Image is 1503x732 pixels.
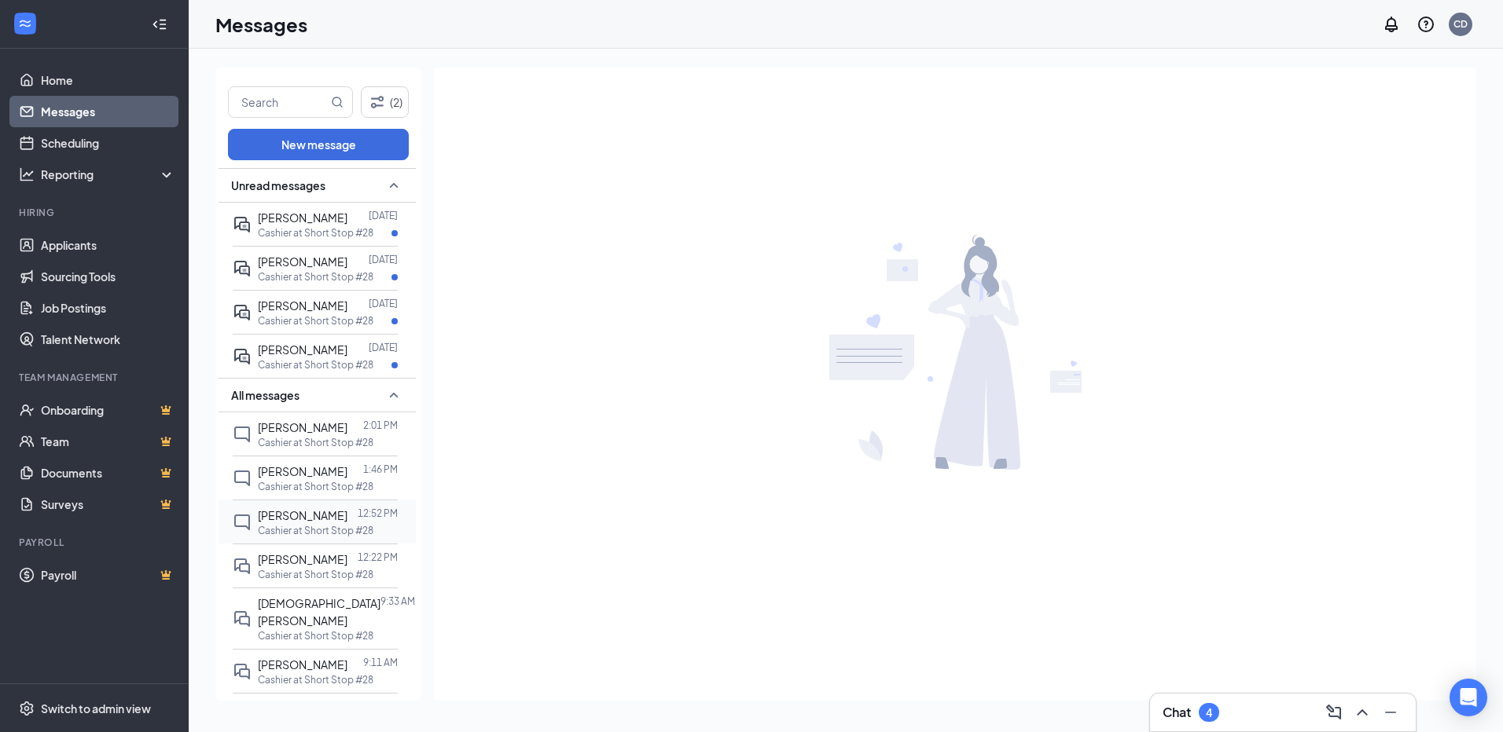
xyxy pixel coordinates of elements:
a: OnboardingCrown [41,394,175,426]
p: Cashier at Short Stop #28 [258,314,373,328]
svg: ActiveDoubleChat [233,303,252,322]
p: Cashier at Short Stop #28 [258,673,373,686]
h1: Messages [215,11,307,38]
h3: Chat [1163,704,1191,721]
span: [PERSON_NAME] [258,508,347,522]
p: Cashier at Short Stop #28 [258,226,373,240]
div: Payroll [19,536,172,549]
div: Reporting [41,167,176,182]
p: Cashier at Short Stop #28 [258,480,373,493]
a: Talent Network [41,324,175,355]
a: DocumentsCrown [41,457,175,489]
div: Switch to admin view [41,701,151,716]
span: [PERSON_NAME] [258,210,347,225]
a: Home [41,64,175,96]
p: [DATE] [369,297,398,310]
a: Job Postings [41,292,175,324]
svg: ChevronUp [1353,703,1372,722]
svg: DoubleChat [233,557,252,576]
p: 9:11 AM [363,656,398,669]
div: Team Management [19,371,172,384]
a: Sourcing Tools [41,261,175,292]
svg: ChatInactive [233,469,252,488]
p: 9:33 AM [380,595,415,608]
a: SurveysCrown [41,489,175,520]
div: Open Intercom Messenger [1450,679,1487,716]
button: Filter (2) [361,86,409,118]
svg: ChatInactive [233,425,252,444]
a: TeamCrown [41,426,175,457]
button: ChevronUp [1350,700,1375,725]
span: [PERSON_NAME] [258,254,347,269]
span: [PERSON_NAME] [258,464,347,478]
span: [PERSON_NAME] [258,420,347,434]
p: Cashier at Short Stop #28 [258,270,373,284]
span: Unread messages [231,178,325,193]
button: ComposeMessage [1321,700,1347,725]
svg: Minimize [1381,703,1400,722]
p: 12:22 PM [358,551,398,564]
svg: ComposeMessage [1325,703,1343,722]
p: Cashier at Short Stop #28 [258,568,373,581]
svg: Filter [368,93,387,112]
svg: Analysis [19,167,35,182]
p: Cashier at Short Stop #28 [258,436,373,449]
div: 4 [1206,706,1212,719]
button: Minimize [1378,700,1403,725]
p: Cashier at Short Stop #28 [258,629,373,642]
svg: ActiveDoubleChat [233,347,252,366]
span: [PERSON_NAME] [258,552,347,566]
svg: Collapse [152,16,167,32]
a: Applicants [41,229,175,261]
svg: ChatInactive [233,513,252,532]
p: [DATE] [369,253,398,266]
p: [DATE] [369,341,398,354]
div: Hiring [19,206,172,219]
svg: QuestionInfo [1417,15,1435,34]
span: [PERSON_NAME] [258,342,347,357]
svg: SmallChevronUp [384,176,403,195]
p: 2:01 PM [363,419,398,432]
svg: DoubleChat [233,609,252,628]
a: Messages [41,96,175,127]
a: PayrollCrown [41,559,175,591]
input: Search [229,87,328,117]
p: [DATE] [369,209,398,222]
p: Cashier at Short Stop #28 [258,358,373,371]
svg: DoubleChat [233,662,252,681]
svg: Notifications [1382,15,1401,34]
svg: SmallChevronUp [384,386,403,404]
p: Cashier at Short Stop #28 [258,524,373,537]
svg: ActiveDoubleChat [233,259,252,278]
div: CD [1453,17,1468,31]
a: Scheduling [41,127,175,159]
svg: ActiveDoubleChat [233,215,252,234]
span: [PERSON_NAME] [258,657,347,672]
svg: MagnifyingGlass [331,96,344,108]
p: 1:46 PM [363,463,398,476]
span: [DEMOGRAPHIC_DATA][PERSON_NAME] [258,596,380,628]
p: 9:11 AM [363,700,398,713]
button: New message [228,129,409,160]
span: All messages [231,387,299,403]
span: [PERSON_NAME] [258,298,347,313]
p: 12:52 PM [358,507,398,520]
svg: WorkstreamLogo [17,16,33,31]
svg: Settings [19,701,35,716]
